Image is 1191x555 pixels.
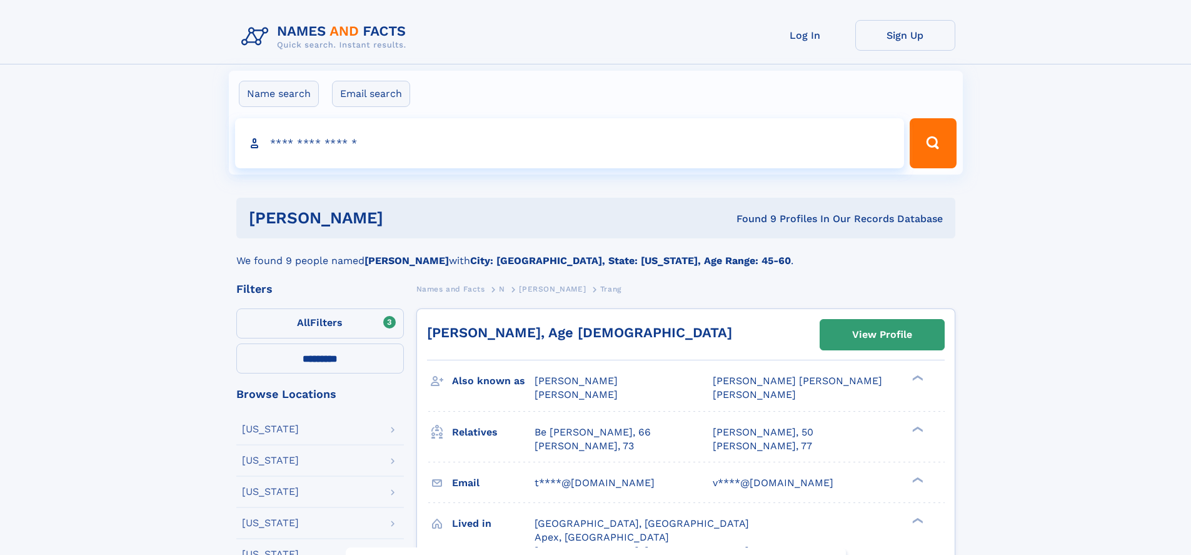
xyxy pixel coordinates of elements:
[499,281,505,297] a: N
[242,518,299,528] div: [US_STATE]
[535,389,618,400] span: [PERSON_NAME]
[713,389,796,400] span: [PERSON_NAME]
[909,374,924,382] div: ❯
[452,370,535,392] h3: Also known as
[713,439,812,453] a: [PERSON_NAME], 77
[364,255,449,267] b: [PERSON_NAME]
[535,439,634,453] a: [PERSON_NAME], 73
[852,320,912,349] div: View Profile
[519,285,586,293] span: [PERSON_NAME]
[910,118,956,168] button: Search Button
[242,487,299,497] div: [US_STATE]
[239,81,319,107] label: Name search
[519,281,586,297] a: [PERSON_NAME]
[416,281,485,297] a: Names and Facts
[535,517,749,529] span: [GEOGRAPHIC_DATA], [GEOGRAPHIC_DATA]
[600,285,621,293] span: Trang
[427,325,732,340] a: [PERSON_NAME], Age [DEMOGRAPHIC_DATA]
[855,20,955,51] a: Sign Up
[236,20,416,54] img: Logo Names and Facts
[909,516,924,524] div: ❯
[235,118,905,168] input: search input
[909,476,924,484] div: ❯
[249,210,560,226] h1: [PERSON_NAME]
[820,320,944,350] a: View Profile
[332,81,410,107] label: Email search
[236,308,404,339] label: Filters
[242,424,299,434] div: [US_STATE]
[535,425,651,439] a: Be [PERSON_NAME], 66
[755,20,855,51] a: Log In
[236,238,955,268] div: We found 9 people named with .
[297,317,310,328] span: All
[452,472,535,494] h3: Email
[236,283,404,295] div: Filters
[499,285,505,293] span: N
[713,425,813,439] a: [PERSON_NAME], 50
[470,255,791,267] b: City: [GEOGRAPHIC_DATA], State: [US_STATE], Age Range: 45-60
[535,375,618,387] span: [PERSON_NAME]
[535,531,669,543] span: Apex, [GEOGRAPHIC_DATA]
[236,389,404,400] div: Browse Locations
[242,456,299,466] div: [US_STATE]
[713,375,882,387] span: [PERSON_NAME] [PERSON_NAME]
[452,422,535,443] h3: Relatives
[909,425,924,433] div: ❯
[560,212,943,226] div: Found 9 Profiles In Our Records Database
[452,513,535,534] h3: Lived in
